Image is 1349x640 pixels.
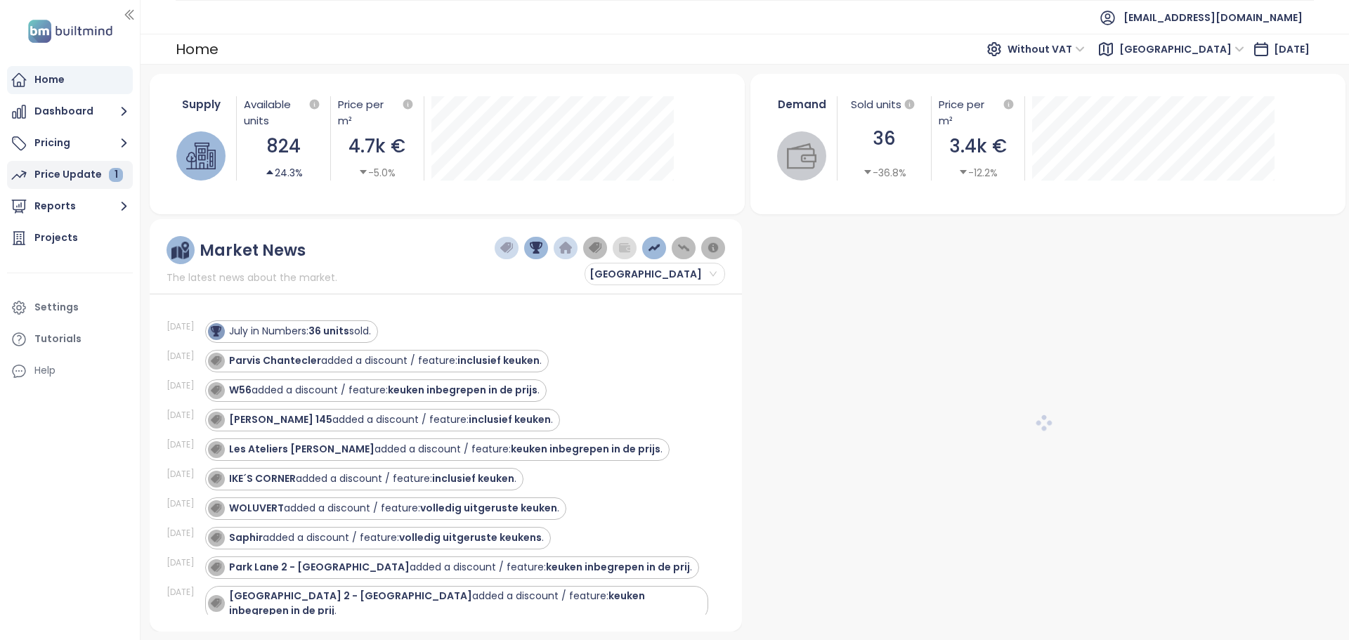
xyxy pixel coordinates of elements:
span: Brussels [1119,39,1244,60]
div: Supply [174,96,230,112]
div: Sold units [845,96,923,113]
img: information-circle.png [707,242,719,254]
img: logo [24,17,117,46]
div: Available units [244,96,322,129]
div: July in Numbers: sold. [229,324,371,339]
span: [DATE] [1274,42,1310,56]
div: 1 [109,168,123,182]
img: price-tag-grey.png [589,242,601,254]
strong: Saphir [229,530,263,544]
strong: Park Lane 2 - [GEOGRAPHIC_DATA] [229,560,410,574]
img: price-decreases.png [677,242,690,254]
button: Reports [7,192,133,221]
img: icon [211,598,221,608]
strong: inclusief keuken [432,471,514,485]
img: icon [211,474,221,483]
div: added a discount / feature: . [229,530,544,545]
div: Price per m² [939,96,1017,129]
img: wallet [787,141,816,171]
strong: W56 [229,383,252,397]
div: Market News [200,242,306,259]
img: price-tag-dark-blue.png [500,242,513,254]
div: added a discount / feature: . [229,353,542,368]
img: icon [211,414,221,424]
div: added a discount / feature: . [229,560,692,575]
div: added a discount / feature: . [229,501,559,516]
div: [DATE] [167,320,202,333]
img: icon [211,444,221,454]
a: Tutorials [7,325,133,353]
img: icon [211,562,221,572]
span: caret-down [863,167,873,177]
a: Projects [7,224,133,252]
div: Home [176,37,219,62]
img: icon [211,503,221,513]
img: wallet-dark-grey.png [618,242,631,254]
img: icon [211,385,221,395]
div: Home [34,71,65,89]
div: Help [34,362,56,379]
strong: inclusief keuken [469,412,551,426]
div: added a discount / feature: . [229,471,516,486]
div: [DATE] [167,527,202,540]
div: Price Update [34,166,123,183]
strong: 36 units [308,324,349,338]
a: Settings [7,294,133,322]
strong: keuken inbegrepen in de prijs [388,383,537,397]
div: [DATE] [167,497,202,510]
div: [DATE] [167,409,202,422]
span: caret-up [265,167,275,177]
span: caret-down [358,167,368,177]
img: home-dark-blue.png [559,242,572,254]
div: Price per m² [338,96,400,129]
strong: keuken inbegrepen in de prij [229,589,645,618]
span: [EMAIL_ADDRESS][DOMAIN_NAME] [1123,1,1303,34]
strong: volledig uitgeruste keukens [399,530,542,544]
span: The latest news about the market. [167,270,337,285]
strong: WOLUVERT [229,501,284,515]
img: trophy-dark-blue.png [530,242,542,254]
img: ruler [171,242,189,259]
img: icon [211,326,221,336]
img: price-increases.png [648,242,660,254]
div: Projects [34,229,78,247]
div: Settings [34,299,79,316]
div: -36.8% [863,165,906,181]
img: icon [211,355,221,365]
div: Tutorials [34,330,82,348]
div: added a discount / feature: . [229,589,702,618]
strong: inclusief keuken [457,353,540,367]
strong: Les Ateliers [PERSON_NAME] [229,442,374,456]
div: [DATE] [167,379,202,392]
div: -5.0% [358,165,396,181]
div: [DATE] [167,350,202,363]
img: icon [211,533,221,542]
div: 4.7k € [338,132,417,161]
strong: Parvis Chantecler [229,353,321,367]
strong: IKE´S CORNER [229,471,296,485]
div: [DATE] [167,468,202,481]
strong: volledig uitgeruste keuken [420,501,557,515]
strong: keuken inbegrepen in de prijs [511,442,660,456]
div: Help [7,357,133,385]
div: Demand [774,96,830,112]
img: house [186,141,216,171]
div: 36 [845,124,923,153]
span: Without VAT [1008,39,1085,60]
div: [DATE] [167,556,202,569]
div: 3.4k € [939,132,1017,161]
div: 824 [244,132,322,161]
strong: [GEOGRAPHIC_DATA] 2 - [GEOGRAPHIC_DATA] [229,589,472,603]
button: Pricing [7,129,133,157]
a: Home [7,66,133,94]
a: Price Update 1 [7,161,133,189]
button: Dashboard [7,98,133,126]
div: 24.3% [265,165,303,181]
div: added a discount / feature: . [229,383,540,398]
div: added a discount / feature: . [229,412,553,427]
div: [DATE] [167,586,202,599]
div: added a discount / feature: . [229,442,663,457]
div: [DATE] [167,438,202,451]
strong: [PERSON_NAME] 145 [229,412,332,426]
span: caret-down [958,167,968,177]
